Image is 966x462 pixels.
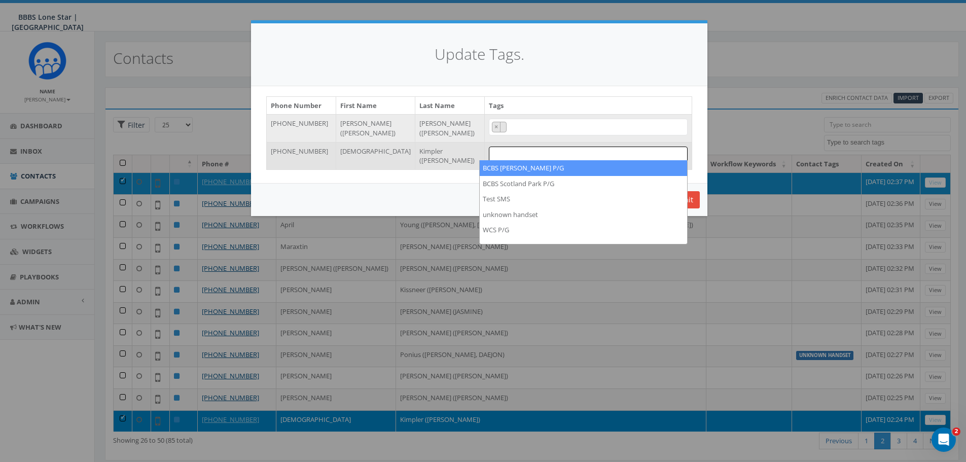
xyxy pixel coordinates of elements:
[415,97,485,115] th: Last Name
[480,191,687,207] li: Test SMS
[480,222,687,238] li: WCS P/G
[480,207,687,223] li: unknown handset
[480,160,687,176] li: BCBS [PERSON_NAME] P/G
[480,176,687,192] li: BCBS Scotland Park P/G
[509,123,514,132] textarea: Search
[932,428,956,452] iframe: Intercom live chat
[952,428,960,436] span: 2
[492,150,497,159] textarea: Search
[336,142,415,169] td: [DEMOGRAPHIC_DATA]
[492,122,500,132] button: Remove item
[266,44,692,65] h4: Update Tags.
[415,114,485,141] td: [PERSON_NAME] ([PERSON_NAME])
[336,114,415,141] td: [PERSON_NAME] ([PERSON_NAME])
[267,97,336,115] th: Phone Number
[415,142,485,169] td: Kimpler ([PERSON_NAME])
[336,97,415,115] th: First Name
[485,97,692,115] th: Tags
[494,122,498,131] span: ×
[267,142,336,169] td: [PHONE_NUMBER]
[267,114,336,141] td: [PHONE_NUMBER]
